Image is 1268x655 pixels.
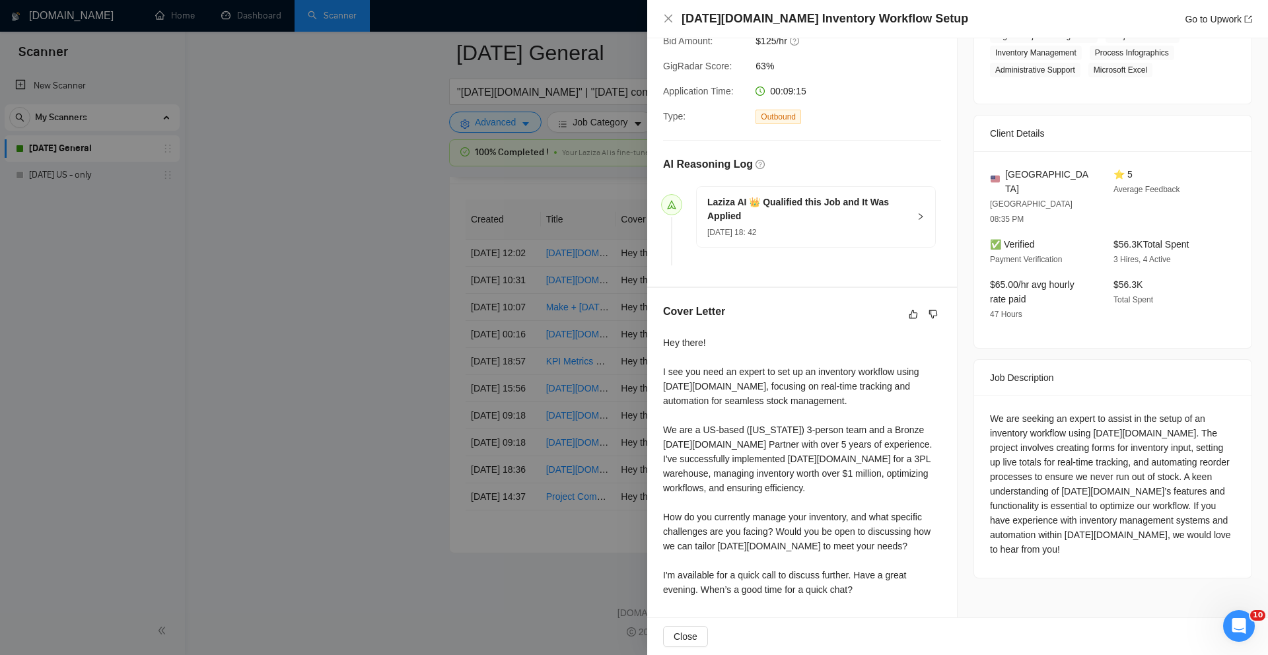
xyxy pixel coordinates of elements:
span: Average Feedback [1113,185,1180,194]
span: question-circle [790,36,800,46]
a: Go to Upworkexport [1185,14,1252,24]
span: 63% [756,59,954,73]
span: 3 Hires, 4 Active [1113,255,1171,264]
span: dislike [929,309,938,320]
span: right [917,213,925,221]
div: We are seeking an expert to assist in the setup of an inventory workflow using [DATE][DOMAIN_NAME... [990,411,1236,557]
span: $65.00/hr avg hourly rate paid [990,279,1074,304]
div: Job Description [990,360,1236,396]
span: 10 [1250,610,1265,621]
span: $56.3K Total Spent [1113,239,1189,250]
button: Close [663,13,674,24]
img: 🇺🇸 [991,174,1000,184]
div: Hey there! I see you need an expert to set up an inventory workflow using [DATE][DOMAIN_NAME], fo... [663,335,941,597]
span: GigRadar Score: [663,61,732,71]
span: [GEOGRAPHIC_DATA] 08:35 PM [990,199,1073,224]
span: Bid Amount: [663,36,713,46]
h5: AI Reasoning Log [663,156,753,172]
span: question-circle [756,160,765,169]
span: Microsoft Excel [1088,63,1152,77]
span: ✅ Verified [990,239,1035,250]
h4: [DATE][DOMAIN_NAME] Inventory Workflow Setup [682,11,968,27]
span: $56.3K [1113,279,1143,290]
span: close [663,13,674,24]
span: Payment Verification [990,255,1062,264]
span: 00:09:15 [770,86,806,96]
span: 47 Hours [990,310,1022,319]
span: Outbound [756,110,801,124]
span: [DATE] 18: 42 [707,228,756,237]
div: Client Details [990,116,1236,151]
button: dislike [925,306,941,322]
h5: Cover Letter [663,304,725,320]
span: $125/hr [756,34,954,48]
span: clock-circle [756,86,765,96]
span: [GEOGRAPHIC_DATA] [1005,167,1092,196]
span: send [667,200,676,209]
span: like [909,309,918,320]
button: Close [663,626,708,647]
span: Process Infographics [1090,46,1174,60]
button: like [905,306,921,322]
h5: Laziza AI 👑 Qualified this Job and It Was Applied [707,195,909,223]
span: Administrative Support [990,63,1080,77]
span: Inventory Management [990,46,1082,60]
span: Type: [663,111,686,121]
span: Total Spent [1113,295,1153,304]
span: ⭐ 5 [1113,169,1133,180]
span: Application Time: [663,86,734,96]
span: export [1244,15,1252,23]
iframe: Intercom live chat [1223,610,1255,642]
span: Close [674,629,697,644]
